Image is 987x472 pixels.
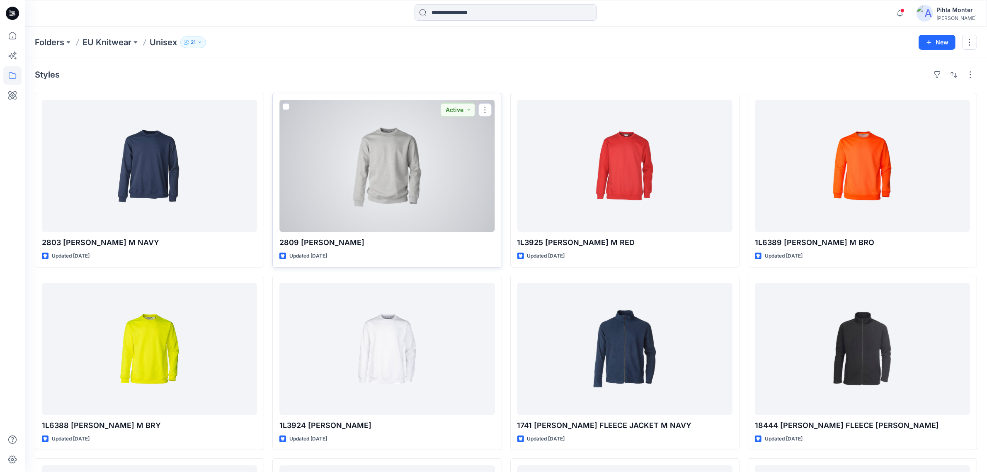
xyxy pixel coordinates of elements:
a: 1L6389 KERRY SWEATSHIRT M BRO [755,100,970,232]
p: Updated [DATE] [289,435,327,443]
button: 21 [180,36,206,48]
img: avatar [917,5,933,22]
p: 1L3924 [PERSON_NAME] [279,420,495,431]
button: New [919,35,955,50]
p: Updated [DATE] [527,435,565,443]
p: 21 [191,38,196,47]
p: 1741 [PERSON_NAME] FLEECE JACKET M NAVY [517,420,732,431]
a: 1L6388 KERRY SWEATSHIRT M BRY [42,283,257,415]
div: [PERSON_NAME] [936,15,977,21]
p: Unisex [150,36,177,48]
a: 2809 KERRY SWEATSHIRT M GREYM [279,100,495,232]
p: Updated [DATE] [289,252,327,260]
p: 1L6389 [PERSON_NAME] M BRO [755,237,970,248]
p: Updated [DATE] [765,252,803,260]
p: Updated [DATE] [52,252,90,260]
p: 18444 [PERSON_NAME] FLEECE [PERSON_NAME] [755,420,970,431]
h4: Styles [35,70,60,80]
a: EU Knitwear [82,36,131,48]
a: 18444 KIP FLEECE JACKET M BLACK [755,283,970,415]
div: Pihla Monter [936,5,977,15]
p: Updated [DATE] [52,435,90,443]
a: 1L3924 KERRY SWEATSHIRT M WHITE [279,283,495,415]
p: 1L3925 [PERSON_NAME] M RED [517,237,732,248]
a: Folders [35,36,64,48]
p: 1L6388 [PERSON_NAME] M BRY [42,420,257,431]
p: Updated [DATE] [765,435,803,443]
a: 2803 KERRY SWEATSHIRT M NAVY [42,100,257,232]
p: Updated [DATE] [527,252,565,260]
a: 1741 KIP FLEECE JACKET M NAVY [517,283,732,415]
p: 2803 [PERSON_NAME] M NAVY [42,237,257,248]
p: 2809 [PERSON_NAME] [279,237,495,248]
a: 1L3925 KERRY SWEATSHIRT M RED [517,100,732,232]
